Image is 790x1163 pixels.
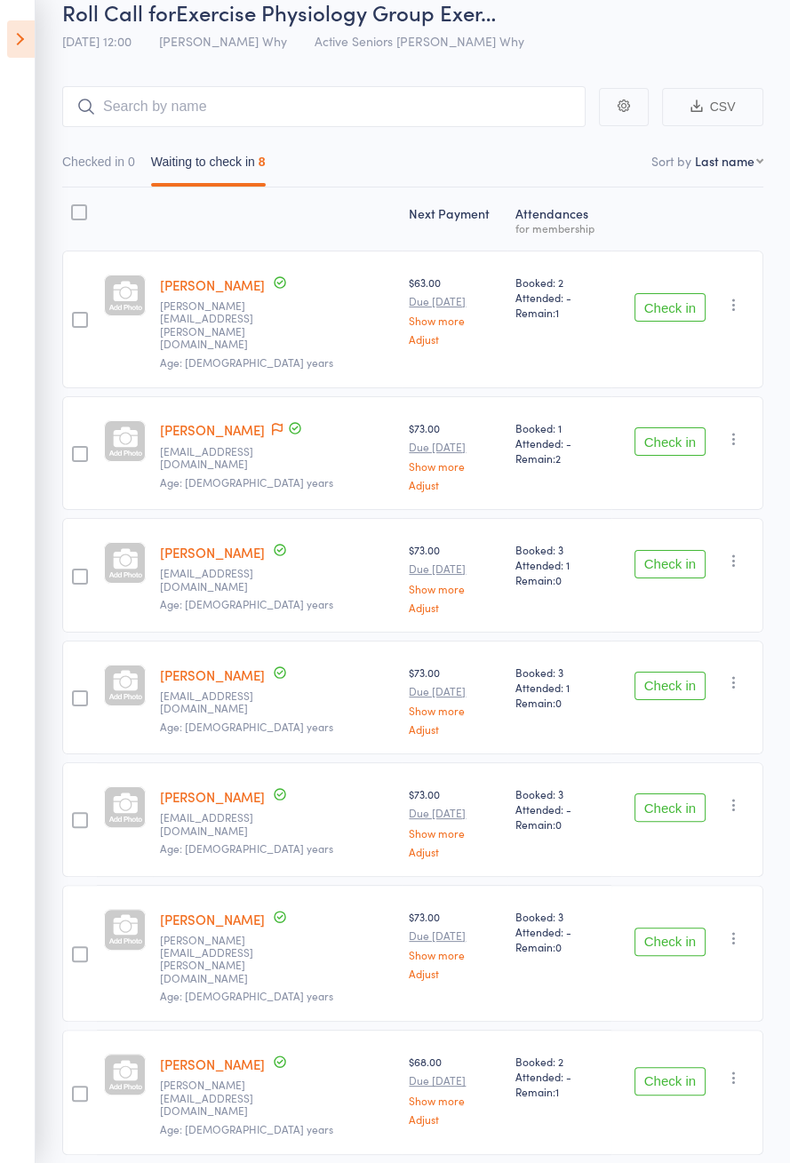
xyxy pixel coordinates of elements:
[515,572,604,587] span: Remain:
[515,275,604,290] span: Booked: 2
[409,929,500,942] small: Due [DATE]
[409,420,500,490] div: $73.00
[515,420,604,435] span: Booked: 1
[695,152,754,170] div: Last name
[515,680,604,695] span: Attended: 1
[409,705,500,716] a: Show more
[160,787,265,806] a: [PERSON_NAME]
[515,1069,604,1084] span: Attended: -
[409,460,500,472] a: Show more
[409,949,500,960] a: Show more
[555,816,561,832] span: 0
[160,665,265,684] a: [PERSON_NAME]
[409,786,500,856] div: $73.00
[515,786,604,801] span: Booked: 3
[662,88,763,126] button: CSV
[555,305,558,320] span: 1
[402,195,507,243] div: Next Payment
[634,293,706,322] button: Check in
[409,665,500,735] div: $73.00
[507,195,611,243] div: Atten­dances
[409,315,500,326] a: Show more
[634,793,706,822] button: Check in
[409,846,500,857] a: Adjust
[160,275,265,294] a: [PERSON_NAME]
[634,427,706,456] button: Check in
[151,146,266,187] button: Waiting to check in8
[634,550,706,578] button: Check in
[160,1079,275,1117] small: nikiob@optusnet.com.au
[160,354,333,370] span: Age: [DEMOGRAPHIC_DATA] years
[555,572,561,587] span: 0
[409,807,500,819] small: Due [DATE]
[515,222,604,234] div: for membership
[555,939,561,954] span: 0
[409,479,500,490] a: Adjust
[160,543,265,562] a: [PERSON_NAME]
[409,723,500,735] a: Adjust
[259,155,266,169] div: 8
[409,685,500,697] small: Due [DATE]
[409,441,500,453] small: Due [DATE]
[409,295,500,307] small: Due [DATE]
[409,1113,500,1125] a: Adjust
[160,719,333,734] span: Age: [DEMOGRAPHIC_DATA] years
[515,557,604,572] span: Attended: 1
[409,1074,500,1087] small: Due [DATE]
[160,934,275,985] small: lynnie.mcgrath@gmail.com
[160,1055,265,1073] a: [PERSON_NAME]
[515,816,604,832] span: Remain:
[160,420,265,439] a: [PERSON_NAME]
[555,695,561,710] span: 0
[515,305,604,320] span: Remain:
[315,32,524,50] span: Active Seniors [PERSON_NAME] Why
[160,445,275,471] small: LynseyChandler444@gmail.com
[409,1095,500,1106] a: Show more
[409,562,500,575] small: Due [DATE]
[515,290,604,305] span: Attended: -
[409,601,500,613] a: Adjust
[160,474,333,490] span: Age: [DEMOGRAPHIC_DATA] years
[515,1084,604,1099] span: Remain:
[160,567,275,593] small: rgriplas@smartchat.net.au
[160,840,333,856] span: Age: [DEMOGRAPHIC_DATA] years
[515,435,604,450] span: Attended: -
[515,924,604,939] span: Attended: -
[515,801,604,816] span: Attended: -
[555,1084,558,1099] span: 1
[515,542,604,557] span: Booked: 3
[409,542,500,612] div: $73.00
[160,689,275,715] small: ricklewis1946@gmail.com
[160,811,275,837] small: Dl_mcgrath@outlook.com
[409,275,500,345] div: $63.00
[409,583,500,594] a: Show more
[160,910,265,928] a: [PERSON_NAME]
[409,333,500,345] a: Adjust
[515,450,604,466] span: Remain:
[555,450,560,466] span: 2
[515,939,604,954] span: Remain:
[160,1121,333,1136] span: Age: [DEMOGRAPHIC_DATA] years
[634,928,706,956] button: Check in
[160,988,333,1003] span: Age: [DEMOGRAPHIC_DATA] years
[409,1054,500,1124] div: $68.00
[409,827,500,839] a: Show more
[651,152,691,170] label: Sort by
[515,1054,604,1069] span: Booked: 2
[634,672,706,700] button: Check in
[62,86,586,127] input: Search by name
[515,909,604,924] span: Booked: 3
[62,32,132,50] span: [DATE] 12:00
[128,155,135,169] div: 0
[515,695,604,710] span: Remain:
[159,32,287,50] span: [PERSON_NAME] Why
[409,909,500,979] div: $73.00
[515,665,604,680] span: Booked: 3
[160,596,333,611] span: Age: [DEMOGRAPHIC_DATA] years
[634,1067,706,1095] button: Check in
[409,968,500,979] a: Adjust
[160,299,275,351] small: bev.briggs@outlook.com
[62,146,135,187] button: Checked in0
